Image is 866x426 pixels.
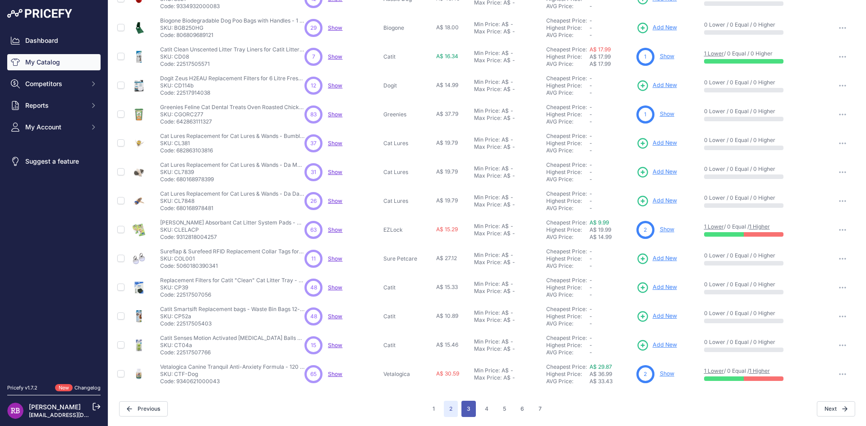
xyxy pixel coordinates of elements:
div: Highest Price: [546,226,590,234]
div: AVG Price: [546,234,590,241]
a: Add New [636,252,677,265]
a: Show [328,53,342,60]
div: A$ 14.99 [590,234,633,241]
span: - [590,104,592,110]
span: My Account [25,123,84,132]
div: Min Price: [474,21,500,28]
a: Cheapest Price: [546,334,587,341]
div: Min Price: [474,194,500,201]
div: Min Price: [474,107,500,115]
a: Add New [636,195,677,207]
a: Show [660,226,674,233]
div: A$ [503,57,511,64]
span: A$ 18.00 [436,24,459,31]
span: - [590,197,592,204]
div: Highest Price: [546,111,590,118]
button: My Account [7,119,101,135]
div: Min Price: [474,165,500,172]
div: Highest Price: [546,197,590,205]
span: Show [328,342,342,348]
p: 0 Lower / 0 Equal / 0 Higher [704,252,819,259]
span: 11 [311,255,316,263]
span: Show [328,197,342,204]
div: Max Price: [474,288,502,295]
span: - [590,284,592,291]
p: SKU: CD08 [160,53,304,60]
div: - [511,288,515,295]
button: Competitors [7,76,101,92]
div: A$ [503,288,511,295]
div: A$ [502,338,509,345]
p: Code: 9334932000083 [160,3,304,10]
p: Cat Lures Replacement for Cat Lures & Wands - Da Moth [160,161,304,169]
span: A$ 19.79 [436,197,458,204]
a: Cheapest Price: [546,104,587,110]
span: - [590,176,592,183]
div: - [509,194,513,201]
div: A$ [503,28,511,35]
a: Cheapest Price: [546,219,587,226]
button: Go to page 6 [515,401,530,417]
a: Show [328,111,342,118]
a: Add New [636,166,677,179]
p: Code: 680168978481 [160,205,304,212]
div: A$ [503,172,511,179]
div: - [511,201,515,208]
div: Min Price: [474,338,500,345]
div: - [511,143,515,151]
div: - [509,50,513,57]
a: Cheapest Price: [546,161,587,168]
div: Max Price: [474,28,502,35]
a: [EMAIL_ADDRESS][DOMAIN_NAME] [29,412,123,418]
div: Highest Price: [546,169,590,176]
div: Highest Price: [546,284,590,291]
span: Show [328,313,342,320]
p: 0 Lower / 0 Equal / 0 Higher [704,194,819,202]
div: Max Price: [474,230,502,237]
span: 63 [310,226,317,234]
span: - [590,133,592,139]
span: Add New [653,312,677,321]
p: Biogone [383,24,432,32]
div: AVG Price: [546,32,590,39]
div: A$ [503,230,511,237]
span: - [590,205,592,211]
p: Sure Petcare [383,255,432,262]
span: A$ 17.99 [590,53,611,60]
p: Code: 9312818004257 [160,234,304,241]
p: Catit Senses Motion Activated [MEDICAL_DATA] Balls Cat Toys - 2 pack [160,334,304,342]
a: Cheapest Price: [546,277,587,284]
p: Replacement Filters for Catit "Clean" Cat Litter Tray - 2-Pack [160,277,304,284]
p: Cat Lures [383,197,432,205]
div: Max Price: [474,57,502,64]
div: - [509,280,513,288]
div: - [511,57,515,64]
span: A$ 16.34 [436,53,458,60]
span: Add New [653,283,677,292]
span: Competitors [25,79,84,88]
div: A$ [502,223,509,230]
a: 1 Higher [749,223,770,230]
span: A$ 15.33 [436,284,458,290]
span: - [590,161,592,168]
a: A$ 29.87 [590,363,612,370]
div: Max Price: [474,86,502,93]
p: 0 Lower / 0 Equal / 0 Higher [704,281,819,288]
span: - [590,291,592,298]
div: Highest Price: [546,82,590,89]
a: Show [328,140,342,147]
div: A$ [502,165,509,172]
div: Max Price: [474,172,502,179]
p: Dogit Zeus H2EAU Replacement Filters for 6 Litre Fresh & Clear Fountain - 2 Pack [160,75,304,82]
div: - [509,136,513,143]
a: Show [328,255,342,262]
p: SKU: CGORC277 [160,111,304,118]
a: Show [328,82,342,89]
p: Catit [383,284,432,291]
p: Code: 5060180390341 [160,262,304,270]
span: 37 [310,139,317,147]
p: Code: 680168978399 [160,176,304,183]
div: Highest Price: [546,313,590,320]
